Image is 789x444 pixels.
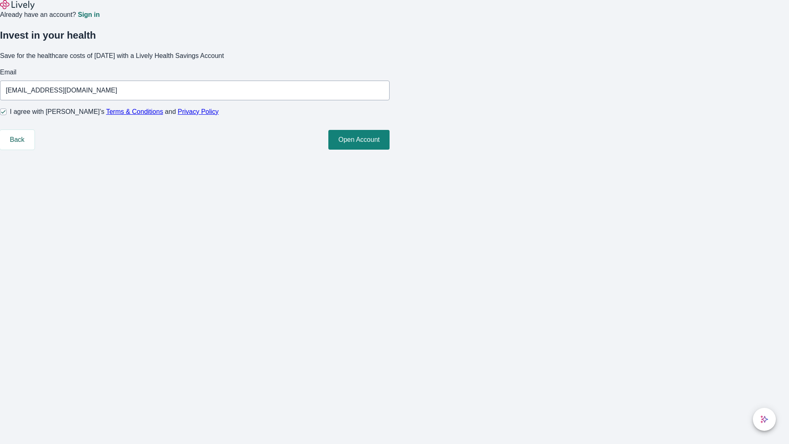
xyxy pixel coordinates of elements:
a: Terms & Conditions [106,108,163,115]
svg: Lively AI Assistant [760,415,768,423]
span: I agree with [PERSON_NAME]’s and [10,107,219,117]
a: Sign in [78,12,99,18]
a: Privacy Policy [178,108,219,115]
button: Open Account [328,130,390,150]
button: chat [753,408,776,431]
